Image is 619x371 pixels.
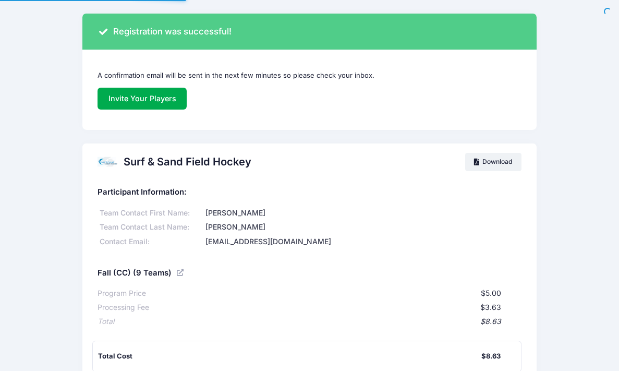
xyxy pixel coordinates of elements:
div: $3.63 [149,302,501,313]
div: Team Contact Last Name: [98,222,203,233]
div: [PERSON_NAME] [203,208,521,219]
h5: Fall (CC) (9 Teams) [98,269,172,278]
div: Processing Fee [98,302,149,313]
h3: Registration was successful! [113,27,232,37]
div: [PERSON_NAME] [203,222,521,233]
div: $8.63 [481,351,501,362]
div: Contact Email: [98,236,203,247]
div: Total Cost [98,351,481,362]
a: View Registration Details [177,268,185,278]
span: $5.00 [481,289,501,297]
div: $8.63 [114,316,501,327]
a: Invite Your Players [98,88,187,110]
h5: Participant Information: [98,188,521,197]
div: Program Price [98,288,146,299]
p: A confirmation email will be sent in the next few minutes so please check your inbox. [98,70,521,81]
div: Total [98,316,114,327]
div: Team Contact First Name: [98,208,203,219]
a: Download [465,153,521,171]
h2: Surf & Sand Field Hockey [124,155,251,168]
div: [EMAIL_ADDRESS][DOMAIN_NAME] [203,236,521,247]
